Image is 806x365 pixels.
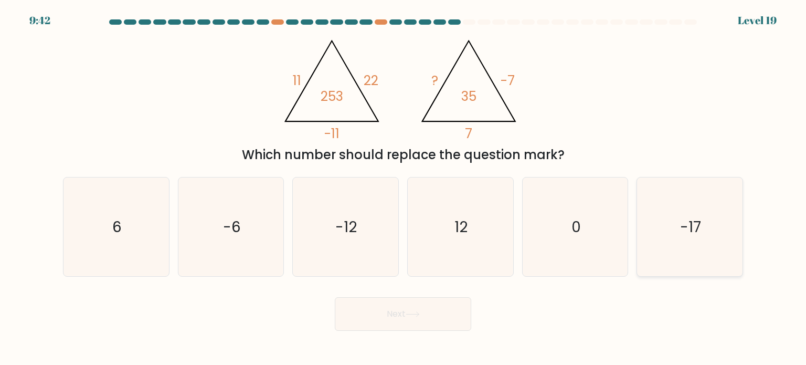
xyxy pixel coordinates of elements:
[738,13,777,28] div: Level 19
[321,87,343,106] tspan: 253
[293,71,301,90] tspan: 11
[465,124,472,143] tspan: 7
[501,71,515,90] tspan: -7
[364,71,378,90] tspan: 22
[571,216,581,237] text: 0
[335,297,471,331] button: Next
[461,87,476,106] tspan: 35
[336,216,357,237] text: -12
[69,145,737,164] div: Which number should replace the question mark?
[29,13,50,28] div: 9:42
[680,216,701,237] text: -17
[431,71,438,90] tspan: ?
[112,216,122,237] text: 6
[455,216,468,237] text: 12
[324,124,340,143] tspan: -11
[223,216,241,237] text: -6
